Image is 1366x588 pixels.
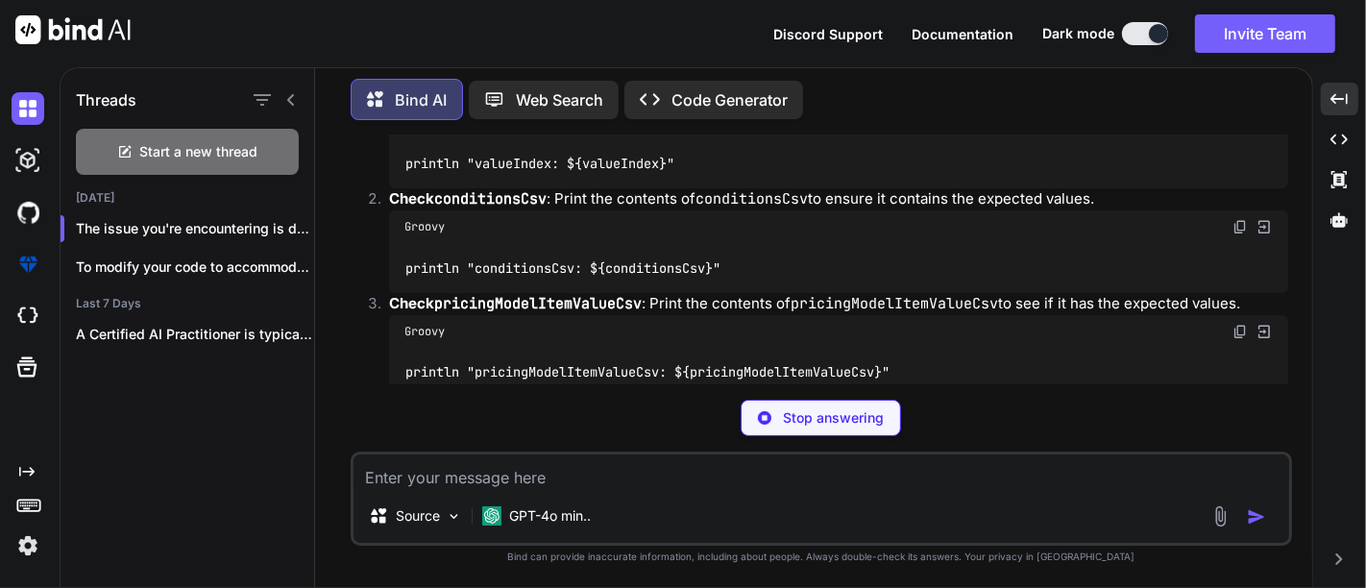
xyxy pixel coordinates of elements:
strong: Check [389,294,642,312]
span: Groovy [404,324,445,339]
h2: Last 7 Days [61,296,314,311]
code: pricingModelItemValueCsv [434,294,642,313]
p: To modify your code to accommodate the c... [76,257,314,277]
img: settings [12,529,44,562]
p: The issue you're encountering is due to ... [76,219,314,238]
p: Stop answering [783,408,884,428]
img: icon [1247,507,1266,527]
img: premium [12,248,44,281]
p: Bind AI [395,88,447,111]
code: println "valueIndex: ${valueIndex}" [404,154,676,174]
p: Source [396,506,440,526]
p: Code Generator [671,88,788,111]
img: darkChat [12,92,44,125]
p: GPT-4o min.. [509,506,591,526]
code: println "pricingModelItemValueCsv: ${pricingModelItemValueCsv}" [404,362,891,382]
img: Open in Browser [1256,218,1273,235]
span: Documentation [912,26,1013,42]
button: Invite Team [1195,14,1335,53]
span: Discord Support [773,26,883,42]
span: Groovy [404,219,445,234]
code: conditionsCsv [695,189,808,208]
p: Web Search [516,88,603,111]
p: : Print the contents of to see if it has the expected values. [389,293,1288,315]
img: attachment [1209,505,1232,527]
h1: Threads [76,88,136,111]
img: githubDark [12,196,44,229]
code: println "conditionsCsv: ${conditionsCsv}" [404,258,722,279]
span: Start a new thread [140,142,258,161]
code: conditionsCsv [434,189,547,208]
img: Open in Browser [1256,323,1273,340]
h2: [DATE] [61,190,314,206]
button: Documentation [912,24,1013,44]
img: darkAi-studio [12,144,44,177]
img: GPT-4o mini [482,506,501,526]
img: copy [1232,219,1248,234]
code: pricingModelItemValueCsv [791,294,998,313]
strong: Check [389,189,547,208]
img: Pick Models [446,508,462,525]
img: copy [1232,324,1248,339]
p: Bind can provide inaccurate information, including about people. Always double-check its answers.... [351,550,1292,564]
img: cloudideIcon [12,300,44,332]
span: Dark mode [1042,24,1114,43]
img: Bind AI [15,15,131,44]
p: : Print the contents of to ensure it contains the expected values. [389,188,1288,210]
p: A Certified AI Practitioner is typically someone... [76,325,314,344]
button: Discord Support [773,24,883,44]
